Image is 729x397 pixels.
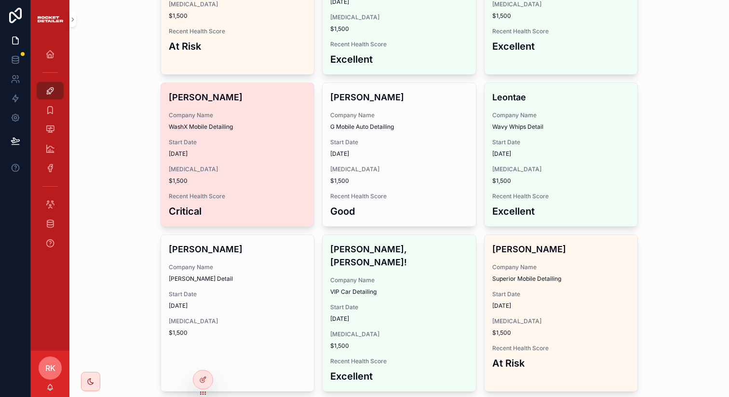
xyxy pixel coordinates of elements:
span: $1,500 [169,329,307,337]
span: $1,500 [330,342,468,350]
span: Company Name [330,111,468,119]
span: Recent Health Score [330,357,468,365]
span: Start Date [169,138,307,146]
span: $1,500 [492,12,630,20]
span: Company Name [492,263,630,271]
span: [DATE] [492,302,630,310]
span: Recent Health Score [492,344,630,352]
span: Start Date [330,138,468,146]
span: $1,500 [169,177,307,185]
span: Company Name [169,111,307,119]
span: [DATE] [330,150,468,158]
span: Start Date [330,303,468,311]
span: $1,500 [492,177,630,185]
h3: Excellent [330,369,468,383]
h4: [PERSON_NAME] [492,243,630,256]
span: [PERSON_NAME] Detail [169,275,307,283]
span: Recent Health Score [492,192,630,200]
span: $1,500 [492,329,630,337]
h3: At Risk [492,356,630,370]
a: [PERSON_NAME], [PERSON_NAME]!Company NameVIP Car DetailingStart Date[DATE][MEDICAL_DATA]$1,500Rec... [322,234,476,392]
h3: Excellent [492,204,630,219]
h3: Good [330,204,468,219]
span: [DATE] [492,150,630,158]
span: Start Date [492,138,630,146]
span: [MEDICAL_DATA] [330,165,468,173]
span: [MEDICAL_DATA] [169,165,307,173]
span: G Mobile Auto Detailing [330,123,468,131]
a: [PERSON_NAME]Company Name[PERSON_NAME] DetailStart Date[DATE][MEDICAL_DATA]$1,500 [161,234,315,392]
span: Company Name [169,263,307,271]
h3: Excellent [492,39,630,54]
span: Superior Mobile Detailing [492,275,630,283]
span: Recent Health Score [492,27,630,35]
span: Recent Health Score [330,41,468,48]
span: Recent Health Score [169,27,307,35]
span: Recent Health Score [169,192,307,200]
span: RK [45,362,55,374]
div: scrollable content [31,39,69,264]
a: LeontaeCompany NameWavy Whips DetailStart Date[DATE][MEDICAL_DATA]$1,500Recent Health ScoreExcellent [484,82,638,227]
span: [MEDICAL_DATA] [169,317,307,325]
h4: [PERSON_NAME] [169,243,307,256]
span: $1,500 [330,177,468,185]
h4: [PERSON_NAME] [169,91,307,104]
span: Company Name [330,276,468,284]
span: [MEDICAL_DATA] [169,0,307,8]
span: [MEDICAL_DATA] [492,165,630,173]
h3: Excellent [330,52,468,67]
h3: Critical [169,204,307,219]
span: [DATE] [330,315,468,323]
span: Wavy Whips Detail [492,123,630,131]
h3: At Risk [169,39,307,54]
span: [DATE] [169,302,307,310]
span: Start Date [169,290,307,298]
h4: [PERSON_NAME], [PERSON_NAME]! [330,243,468,269]
span: [MEDICAL_DATA] [492,0,630,8]
span: [DATE] [169,150,307,158]
span: Recent Health Score [330,192,468,200]
span: [MEDICAL_DATA] [492,317,630,325]
span: [MEDICAL_DATA] [330,330,468,338]
h4: [PERSON_NAME] [330,91,468,104]
a: [PERSON_NAME]Company NameSuperior Mobile DetailingStart Date[DATE][MEDICAL_DATA]$1,500Recent Heal... [484,234,638,392]
span: WashX Mobile Detailing [169,123,307,131]
img: App logo [37,14,64,25]
a: [PERSON_NAME]Company NameG Mobile Auto DetailingStart Date[DATE][MEDICAL_DATA]$1,500Recent Health... [322,82,476,227]
span: Company Name [492,111,630,119]
a: [PERSON_NAME]Company NameWashX Mobile DetailingStart Date[DATE][MEDICAL_DATA]$1,500Recent Health ... [161,82,315,227]
span: Start Date [492,290,630,298]
span: $1,500 [169,12,307,20]
span: VIP Car Detailing [330,288,468,296]
span: [MEDICAL_DATA] [330,14,468,21]
h4: Leontae [492,91,630,104]
span: $1,500 [330,25,468,33]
